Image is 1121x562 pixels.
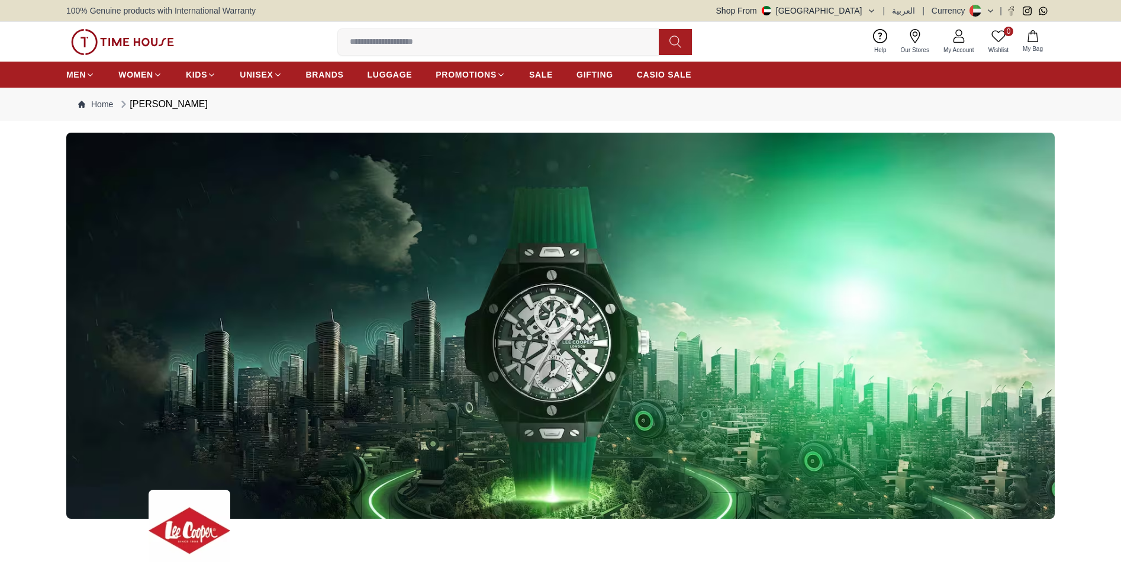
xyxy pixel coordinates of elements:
[1018,44,1048,53] span: My Bag
[867,27,894,57] a: Help
[71,29,174,55] img: ...
[932,5,970,17] div: Currency
[306,69,344,81] span: BRANDS
[66,133,1055,519] img: ...
[118,69,153,81] span: WOMEN
[436,64,505,85] a: PROMOTIONS
[869,46,891,54] span: Help
[1023,7,1032,15] a: Instagram
[186,69,207,81] span: KIDS
[637,69,692,81] span: CASIO SALE
[892,5,915,17] button: العربية
[529,64,553,85] a: SALE
[1004,27,1013,36] span: 0
[576,64,613,85] a: GIFTING
[186,64,216,85] a: KIDS
[66,64,95,85] a: MEN
[66,5,256,17] span: 100% Genuine products with International Warranty
[883,5,885,17] span: |
[306,64,344,85] a: BRANDS
[529,69,553,81] span: SALE
[1000,5,1002,17] span: |
[66,88,1055,121] nav: Breadcrumb
[240,69,273,81] span: UNISEX
[66,69,86,81] span: MEN
[716,5,876,17] button: Shop From[GEOGRAPHIC_DATA]
[762,6,771,15] img: United Arab Emirates
[1007,7,1016,15] a: Facebook
[981,27,1016,57] a: 0Wishlist
[984,46,1013,54] span: Wishlist
[896,46,934,54] span: Our Stores
[118,64,162,85] a: WOMEN
[368,64,413,85] a: LUGGAGE
[922,5,924,17] span: |
[894,27,936,57] a: Our Stores
[118,97,208,111] div: [PERSON_NAME]
[1016,28,1050,56] button: My Bag
[78,98,113,110] a: Home
[939,46,979,54] span: My Account
[637,64,692,85] a: CASIO SALE
[240,64,282,85] a: UNISEX
[436,69,497,81] span: PROMOTIONS
[1039,7,1048,15] a: Whatsapp
[576,69,613,81] span: GIFTING
[368,69,413,81] span: LUGGAGE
